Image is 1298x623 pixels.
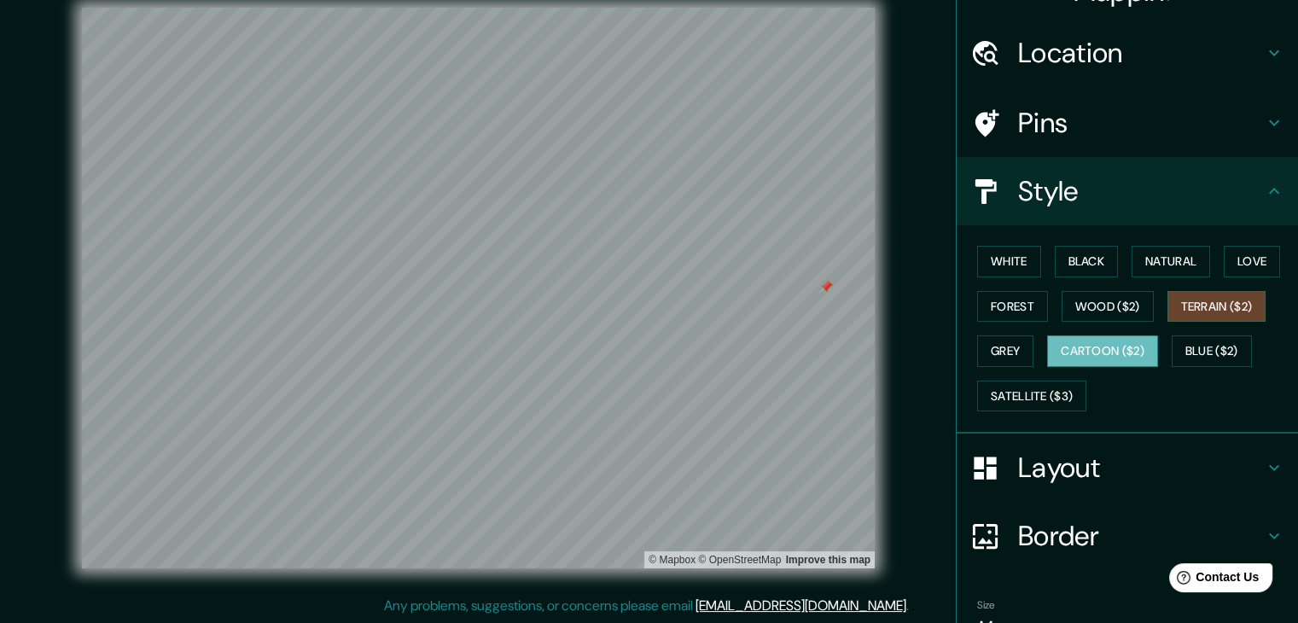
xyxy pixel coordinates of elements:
h4: Layout [1018,451,1264,485]
button: Natural [1132,246,1210,277]
a: Mapbox [649,554,696,566]
label: Size [977,598,995,613]
iframe: Help widget launcher [1146,556,1279,604]
button: Satellite ($3) [977,381,1086,412]
a: Map feedback [786,554,870,566]
h4: Style [1018,174,1264,208]
button: Love [1224,246,1280,277]
div: Border [957,502,1298,570]
p: Any problems, suggestions, or concerns please email . [384,596,909,616]
canvas: Map [82,8,875,568]
a: [EMAIL_ADDRESS][DOMAIN_NAME] [696,597,906,614]
button: Terrain ($2) [1167,291,1266,323]
a: OpenStreetMap [698,554,781,566]
h4: Border [1018,519,1264,553]
h4: Pins [1018,106,1264,140]
button: Cartoon ($2) [1047,335,1158,367]
button: Blue ($2) [1172,335,1252,367]
div: . [909,596,911,616]
div: Layout [957,434,1298,502]
div: Location [957,19,1298,87]
button: Forest [977,291,1048,323]
div: Style [957,157,1298,225]
button: White [977,246,1041,277]
div: . [911,596,915,616]
button: Grey [977,335,1033,367]
div: Pins [957,89,1298,157]
button: Wood ($2) [1062,291,1154,323]
button: Black [1055,246,1119,277]
h4: Location [1018,36,1264,70]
